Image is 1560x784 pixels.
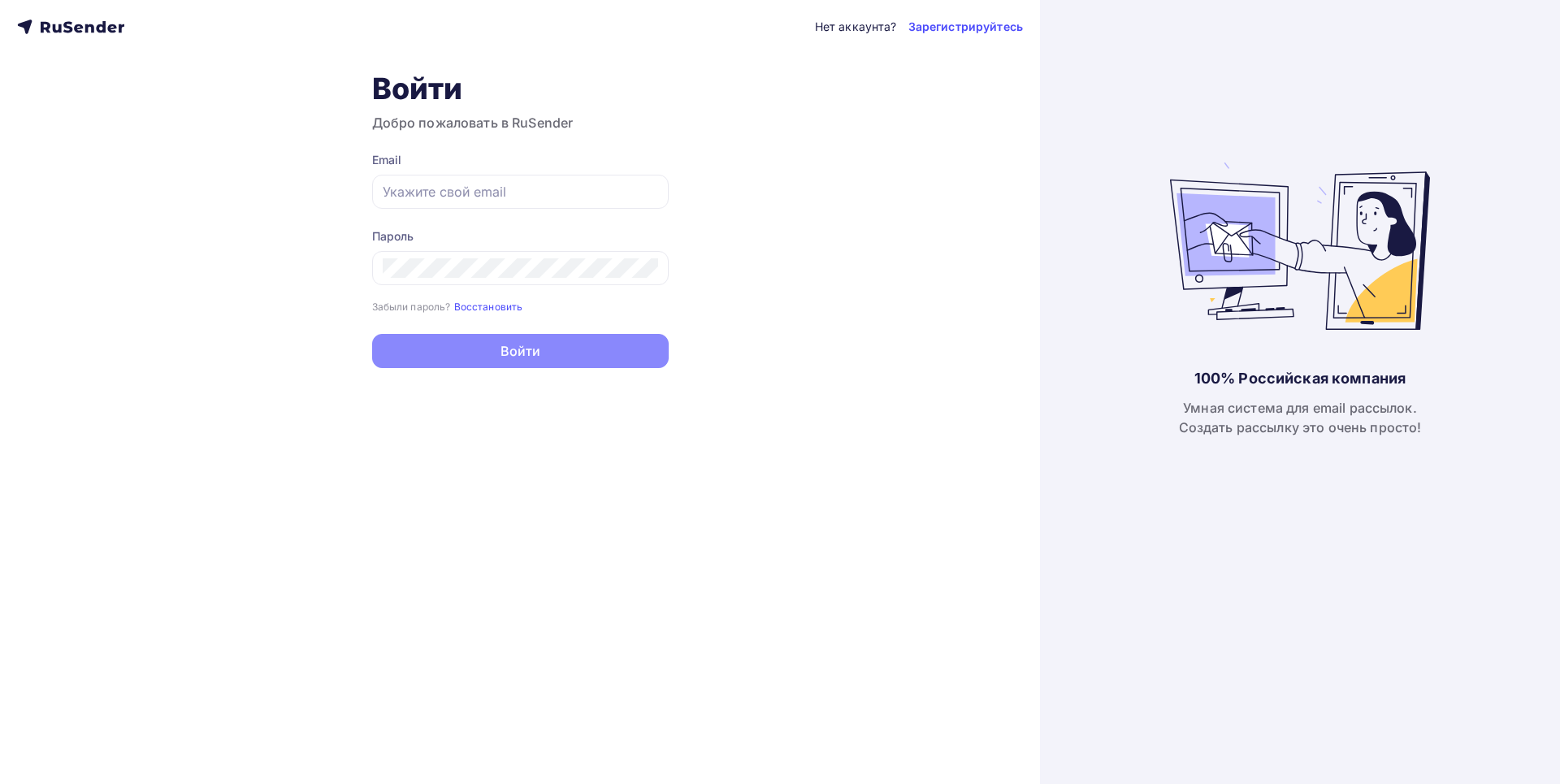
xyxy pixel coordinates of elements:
h3: Добро пожаловать в RuSender [372,113,669,132]
small: Восстановить [454,301,523,313]
div: Нет аккаунта? [815,19,897,35]
div: Умная система для email рассылок. Создать рассылку это очень просто! [1179,398,1422,437]
h1: Войти [372,71,669,106]
div: Пароль [372,228,669,245]
button: Войти [372,334,669,368]
div: 100% Российская компания [1194,369,1406,388]
div: Email [372,152,669,168]
a: Восстановить [454,299,523,313]
input: Укажите свой email [383,182,658,201]
small: Забыли пароль? [372,301,451,313]
a: Зарегистрируйтесь [908,19,1023,35]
